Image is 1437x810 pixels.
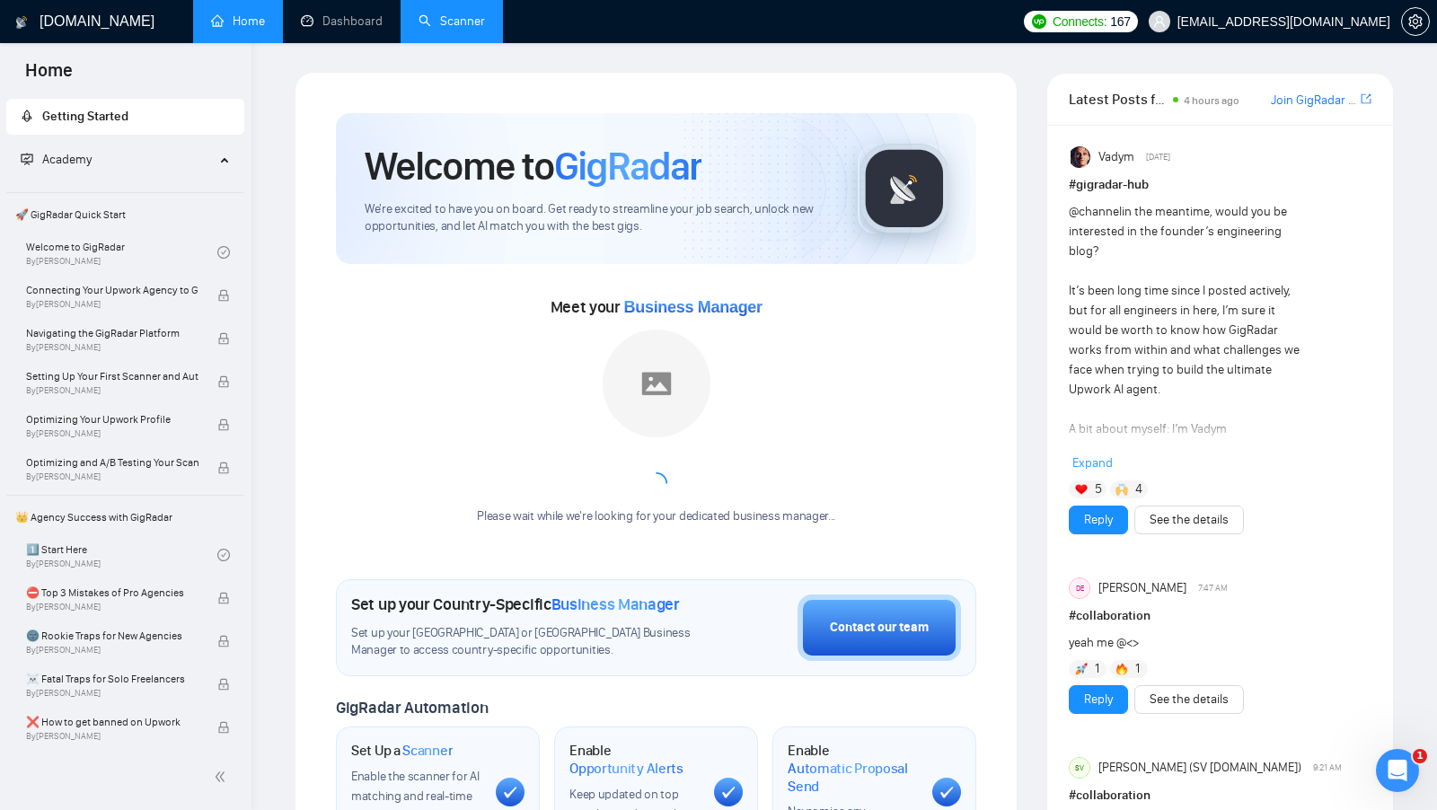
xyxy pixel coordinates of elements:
span: Business Manager [551,594,680,614]
div: SV [1070,758,1089,778]
iframe: Intercom live chat [1376,749,1419,792]
span: GigRadar [554,142,701,190]
span: loading [643,471,668,496]
img: 🙌 [1115,483,1128,496]
a: setting [1401,14,1430,29]
span: Academy [21,152,92,167]
span: By [PERSON_NAME] [26,645,198,656]
a: See the details [1150,690,1229,709]
a: dashboardDashboard [301,13,383,29]
span: [PERSON_NAME] [1098,578,1186,598]
span: [DATE] [1146,149,1170,165]
span: 👑 Agency Success with GigRadar [8,499,242,535]
span: Optimizing and A/B Testing Your Scanner for Better Results [26,453,198,471]
button: See the details [1134,506,1244,534]
span: By [PERSON_NAME] [26,602,198,612]
span: ❌ How to get banned on Upwork [26,713,198,731]
span: Connecting Your Upwork Agency to GigRadar [26,281,198,299]
h1: Welcome to [365,142,701,190]
span: By [PERSON_NAME] [26,471,198,482]
a: Reply [1084,510,1113,530]
span: Vadym [1098,147,1134,167]
span: Automatic Proposal Send [788,760,918,795]
span: export [1361,92,1371,106]
span: lock [217,418,230,431]
span: Home [11,57,87,95]
span: 7:47 AM [1198,580,1228,596]
span: 1 [1413,749,1427,763]
img: 🚀 [1075,663,1088,675]
li: Getting Started [6,99,244,135]
span: 4 [1135,480,1142,498]
span: By [PERSON_NAME] [26,731,198,742]
span: Navigating the GigRadar Platform [26,324,198,342]
span: lock [217,289,230,302]
span: 1 [1095,660,1099,678]
h1: Set Up a [351,742,453,760]
div: DE [1070,578,1089,598]
span: 🌚 Rookie Traps for New Agencies [26,627,198,645]
span: double-left [214,768,232,786]
h1: # collaboration [1069,786,1371,806]
img: placeholder.png [603,330,710,437]
img: gigradar-logo.png [860,144,949,233]
span: 5 [1095,480,1102,498]
span: rocket [21,110,33,122]
button: Reply [1069,506,1128,534]
span: 1 [1135,660,1140,678]
span: By [PERSON_NAME] [26,385,198,396]
span: By [PERSON_NAME] [26,428,198,439]
button: setting [1401,7,1430,36]
a: Welcome to GigRadarBy[PERSON_NAME] [26,233,217,272]
a: See the details [1150,510,1229,530]
a: 1️⃣ Start HereBy[PERSON_NAME] [26,535,217,575]
span: ☠️ Fatal Traps for Solo Freelancers [26,670,198,688]
a: searchScanner [419,13,485,29]
span: By [PERSON_NAME] [26,342,198,353]
button: See the details [1134,685,1244,714]
div: Contact our team [830,618,929,638]
button: Reply [1069,685,1128,714]
img: 🔥 [1115,663,1128,675]
span: lock [217,375,230,388]
span: 167 [1110,12,1130,31]
a: export [1361,91,1371,108]
span: Academy [42,152,92,167]
span: check-circle [217,549,230,561]
span: [PERSON_NAME] (SV [DOMAIN_NAME]) [1098,758,1301,778]
span: @channel [1069,204,1122,219]
img: upwork-logo.png [1032,14,1046,29]
span: user [1153,15,1166,28]
h1: # gigradar-hub [1069,175,1371,195]
h1: Set up your Country-Specific [351,594,680,614]
span: lock [217,721,230,734]
span: Connects: [1053,12,1106,31]
span: 4 hours ago [1184,94,1239,107]
span: lock [217,592,230,604]
span: lock [217,332,230,345]
span: Meet your [551,297,763,317]
a: Reply [1084,690,1113,709]
h1: # collaboration [1069,606,1371,626]
span: Setting Up Your First Scanner and Auto-Bidder [26,367,198,385]
img: ❤️ [1075,483,1088,496]
a: homeHome [211,13,265,29]
h1: Enable [569,742,700,777]
div: Please wait while we're looking for your dedicated business manager... [466,508,846,525]
span: By [PERSON_NAME] [26,299,198,310]
span: 9:21 AM [1313,760,1342,776]
span: Optimizing Your Upwork Profile [26,410,198,428]
a: Join GigRadar Slack Community [1271,91,1357,110]
button: Contact our team [798,594,961,661]
span: 🚀 GigRadar Quick Start [8,197,242,233]
span: GigRadar Automation [336,698,488,718]
span: check-circle [217,246,230,259]
span: lock [217,635,230,647]
span: ⛔ Top 3 Mistakes of Pro Agencies [26,584,198,602]
span: Getting Started [42,109,128,124]
span: fund-projection-screen [21,153,33,165]
span: Scanner [402,742,453,760]
span: Opportunity Alerts [569,760,683,778]
img: logo [15,8,28,37]
h1: Enable [788,742,918,795]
